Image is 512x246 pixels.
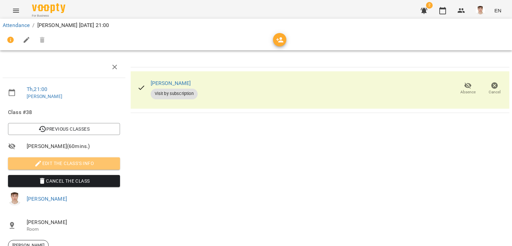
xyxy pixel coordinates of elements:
span: Absence [460,89,476,95]
li: / [32,21,34,29]
p: Room [27,226,120,233]
span: EN [494,7,501,14]
a: Attendance [3,22,30,28]
span: [PERSON_NAME] ( 60 mins. ) [27,142,120,150]
span: For Business [32,14,65,18]
img: 8fe045a9c59afd95b04cf3756caf59e6.jpg [476,6,485,15]
button: Cancel the class [8,175,120,187]
span: Cancel the class [13,177,115,185]
a: [PERSON_NAME] [151,80,191,86]
span: 2 [426,2,433,9]
button: Menu [8,3,24,19]
p: [PERSON_NAME] [DATE] 21:00 [37,21,109,29]
button: Cancel [481,79,508,98]
button: Previous Classes [8,123,120,135]
button: Edit the class's Info [8,157,120,169]
a: [PERSON_NAME] [27,94,62,99]
span: Class #38 [8,108,120,116]
button: Absence [455,79,481,98]
span: Edit the class's Info [13,159,115,167]
button: EN [492,4,504,17]
nav: breadcrumb [3,21,509,29]
img: Voopty Logo [32,3,65,13]
img: 8fe045a9c59afd95b04cf3756caf59e6.jpg [8,192,21,206]
a: [PERSON_NAME] [27,196,67,202]
span: [PERSON_NAME] [27,218,120,226]
a: Th , 21:00 [27,86,47,92]
span: Visit by subscription [151,91,198,97]
span: Previous Classes [13,125,115,133]
span: Cancel [489,89,501,95]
